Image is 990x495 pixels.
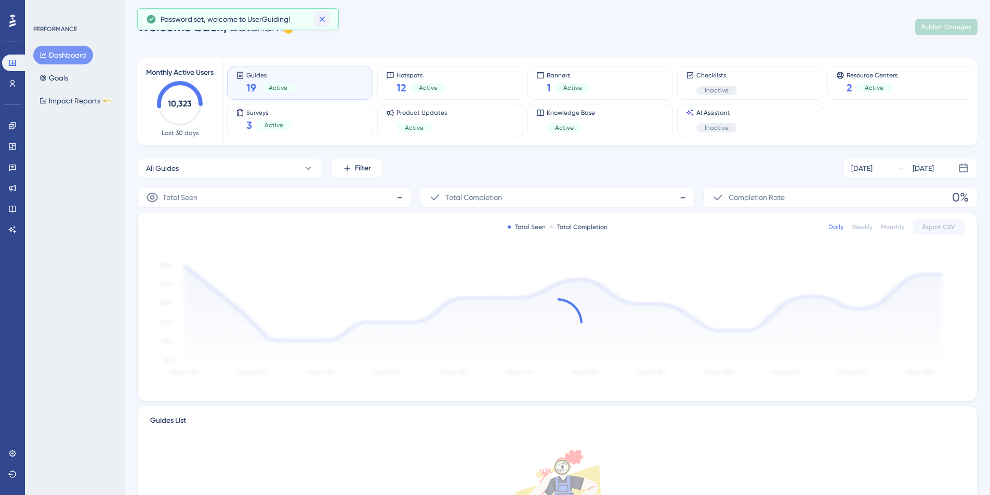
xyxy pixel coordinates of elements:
span: Active [269,84,287,92]
span: Password set, welcome to UserGuiding! [161,13,290,25]
span: Product Updates [397,109,447,117]
div: Daily [828,223,843,231]
span: Checklists [696,71,737,79]
div: Total Completion [550,223,608,231]
span: Filter [355,162,371,175]
span: Hotspots [397,71,446,78]
span: Total Completion [445,191,502,204]
span: Active [405,124,424,132]
button: Filter [331,158,382,179]
div: Monthly [881,223,904,231]
div: BETA [102,98,112,103]
span: 0% [952,189,969,206]
span: Inactive [705,124,729,132]
span: Knowledge Base [547,109,595,117]
span: Total Seen [163,191,197,204]
span: Active [265,121,283,129]
button: Publish Changes [915,19,978,35]
span: 2 [847,81,852,95]
span: Active [419,84,438,92]
span: Inactive [705,86,729,95]
span: Completion Rate [729,191,785,204]
span: Active [865,84,883,92]
button: Impact ReportsBETA [33,91,118,110]
span: - [397,189,403,206]
div: PERFORMANCE [33,25,77,33]
span: Publish Changes [921,23,971,31]
span: Monthly Active Users [146,66,214,79]
button: Export CSV [913,219,965,235]
span: All Guides [146,162,179,175]
div: Total Seen [508,223,546,231]
span: Banners [547,71,590,78]
span: Export CSV [922,223,955,231]
span: Guides List [150,414,186,433]
span: Active [563,84,582,92]
text: 10,323 [168,99,192,109]
div: [DATE] [913,162,934,175]
button: Goals [33,69,74,87]
span: Surveys [246,109,292,116]
span: Active [555,124,574,132]
span: Last 30 days [162,129,199,137]
div: [DATE] [851,162,873,175]
span: Resource Centers [847,71,897,78]
span: 19 [246,81,256,95]
button: All Guides [137,158,322,179]
span: 1 [547,81,551,95]
button: Dashboard [33,46,93,64]
span: 3 [246,118,252,132]
span: AI Assistant [696,109,737,117]
span: Guides [246,71,296,78]
span: 12 [397,81,406,95]
span: - [680,189,686,206]
div: Weekly [852,223,873,231]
